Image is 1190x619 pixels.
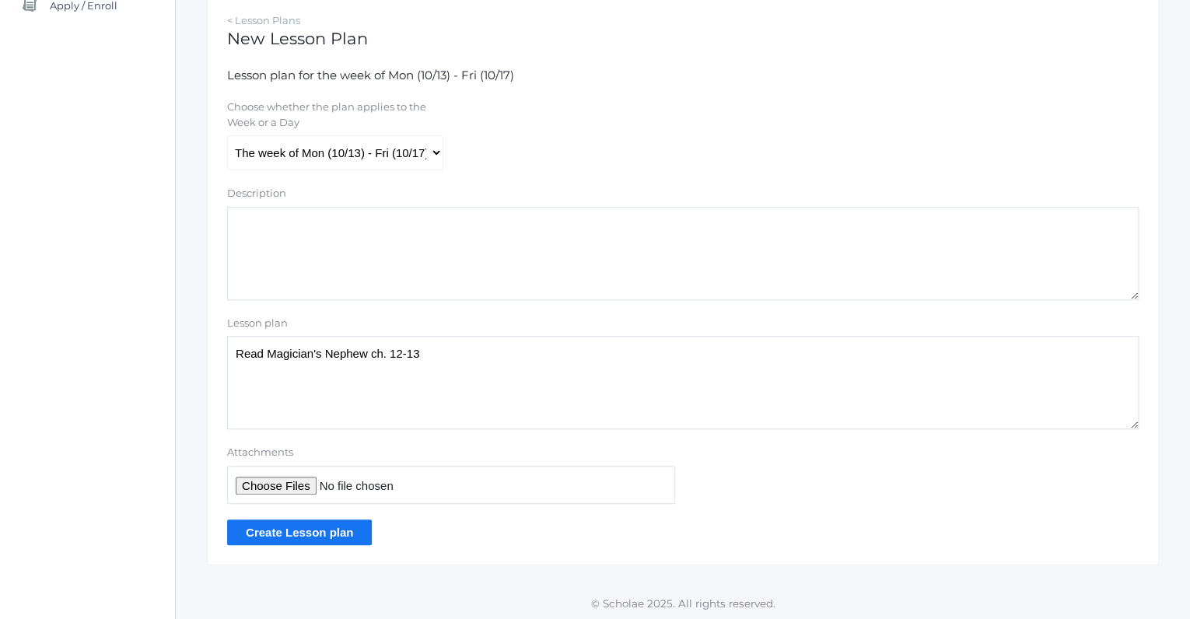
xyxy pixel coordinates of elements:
label: Choose whether the plan applies to the Week or a Day [227,100,442,130]
span: Lesson plan for the week of Mon (10/13) - Fri (10/17) [227,68,514,82]
label: Description [227,186,286,201]
input: Create Lesson plan [227,519,372,545]
h1: New Lesson Plan [227,30,1139,47]
a: < Lesson Plans [227,14,300,26]
label: Lesson plan [227,316,288,331]
label: Attachments [227,445,675,460]
p: © Scholae 2025. All rights reserved. [176,596,1190,611]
